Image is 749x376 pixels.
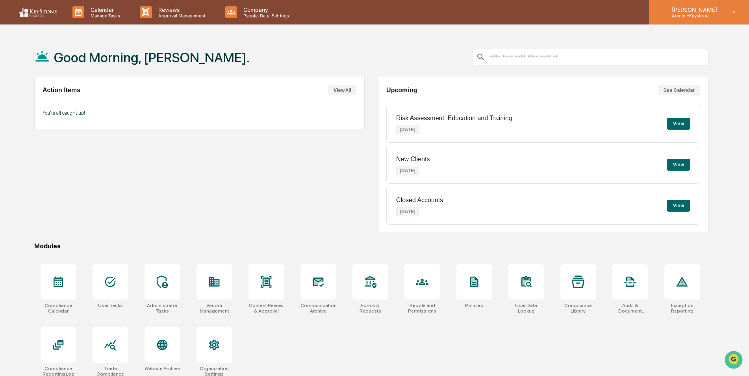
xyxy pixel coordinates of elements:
[34,242,708,250] div: Modules
[612,303,648,314] div: Audit & Document Logs
[560,303,596,314] div: Compliance Library
[54,96,101,110] a: 🗄️Attestations
[57,100,63,106] div: 🗄️
[666,13,721,19] p: Admin • Keystone
[386,87,417,94] h2: Upcoming
[465,303,483,308] div: Policies
[41,303,76,314] div: Compliance Calendar
[300,303,336,314] div: Communications Archive
[8,100,14,106] div: 🖐️
[197,303,232,314] div: Vendor Management
[152,6,209,13] p: Reviews
[84,13,124,19] p: Manage Tasks
[134,63,143,72] button: Start new chat
[396,115,512,122] p: Risk Assessment: Education and Training
[508,303,544,314] div: User Data Lookup
[396,207,419,216] p: [DATE]
[8,60,22,74] img: 1746055101610-c473b297-6a78-478c-a979-82029cc54cd1
[43,110,356,116] p: You're all caught up!
[56,133,95,140] a: Powered byPylon
[145,366,180,371] div: Website Archive
[658,85,700,95] button: See Calendar
[666,6,721,13] p: [PERSON_NAME]
[78,134,95,140] span: Pylon
[19,7,57,17] img: logo
[328,85,356,95] button: View All
[27,68,100,74] div: We're available if you need us!
[667,159,690,171] button: View
[667,118,690,130] button: View
[237,13,293,19] p: People, Data, Settings
[8,115,14,121] div: 🔎
[404,303,440,314] div: People and Permissions
[16,114,50,122] span: Data Lookup
[145,303,180,314] div: Administrator Tasks
[237,6,293,13] p: Company
[396,197,443,204] p: Closed Accounts
[352,303,388,314] div: Forms & Requests
[248,303,284,314] div: Content Review & Approval
[16,99,51,107] span: Preclearance
[396,125,419,134] p: [DATE]
[667,200,690,212] button: View
[152,13,209,19] p: Approval Management
[43,87,80,94] h2: Action Items
[8,17,143,29] p: How can we help?
[98,303,123,308] div: User Tasks
[396,156,430,163] p: New Clients
[5,111,53,125] a: 🔎Data Lookup
[54,50,250,65] h1: Good Morning, [PERSON_NAME].
[84,6,124,13] p: Calendar
[65,99,98,107] span: Attestations
[724,350,745,371] iframe: Open customer support
[5,96,54,110] a: 🖐️Preclearance
[396,166,419,175] p: [DATE]
[27,60,129,68] div: Start new chat
[664,303,700,314] div: Exception Reporting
